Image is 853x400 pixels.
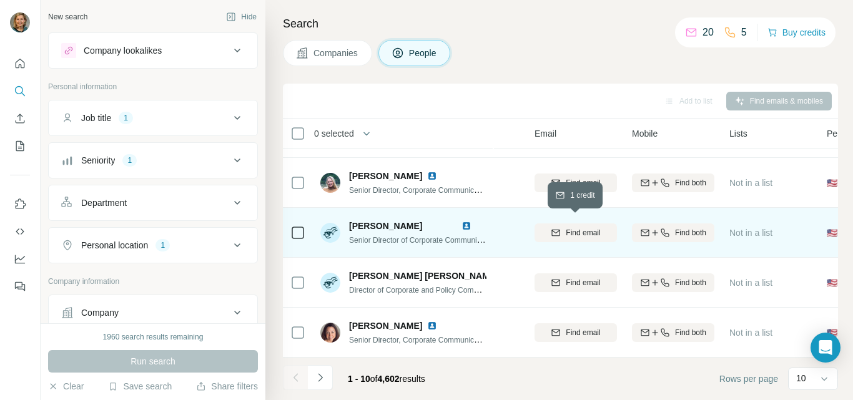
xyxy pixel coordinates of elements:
[103,331,204,343] div: 1960 search results remaining
[348,374,425,384] span: results
[566,277,600,288] span: Find email
[349,185,494,195] span: Senior Director, Corporate Communications
[49,145,257,175] button: Seniority1
[349,221,422,231] span: [PERSON_NAME]
[10,193,30,215] button: Use Surfe on LinkedIn
[370,374,378,384] span: of
[308,365,333,390] button: Navigate to next page
[632,173,714,192] button: Find both
[84,44,162,57] div: Company lookalikes
[81,197,127,209] div: Department
[10,52,30,75] button: Quick start
[409,47,438,59] span: People
[827,177,837,189] span: 🇺🇸
[81,112,111,124] div: Job title
[675,227,706,238] span: Find both
[10,107,30,130] button: Enrich CSV
[348,374,370,384] span: 1 - 10
[81,306,119,319] div: Company
[535,223,617,242] button: Find email
[566,327,600,338] span: Find email
[675,327,706,338] span: Find both
[741,25,747,40] p: 5
[49,230,257,260] button: Personal location1
[10,248,30,270] button: Dashboard
[719,373,778,385] span: Rows per page
[48,276,258,287] p: Company information
[349,320,422,332] span: [PERSON_NAME]
[349,334,494,344] span: Senior Director, Corporate Communications
[535,273,617,292] button: Find email
[827,276,837,289] span: 🇺🇸
[49,36,257,66] button: Company lookalikes
[108,380,172,393] button: Save search
[122,155,137,166] div: 1
[427,321,437,331] img: LinkedIn logo
[378,374,400,384] span: 4,602
[349,285,513,295] span: Director of Corporate and Policy Communications
[566,177,600,188] span: Find email
[313,47,359,59] span: Companies
[10,80,30,102] button: Search
[827,227,837,239] span: 🇺🇸
[10,275,30,298] button: Feedback
[675,277,706,288] span: Find both
[320,273,340,293] img: Avatar
[535,173,617,192] button: Find email
[729,127,747,140] span: Lists
[283,15,838,32] h4: Search
[48,380,84,393] button: Clear
[196,380,258,393] button: Share filters
[320,173,340,193] img: Avatar
[729,178,772,188] span: Not in a list
[729,328,772,338] span: Not in a list
[632,273,714,292] button: Find both
[119,112,133,124] div: 1
[349,170,422,182] span: [PERSON_NAME]
[81,154,115,167] div: Seniority
[349,235,501,245] span: Senior Director of Corporate Communications
[535,323,617,342] button: Find email
[48,81,258,92] p: Personal information
[320,323,340,343] img: Avatar
[729,278,772,288] span: Not in a list
[632,223,714,242] button: Find both
[49,103,257,133] button: Job title1
[314,127,354,140] span: 0 selected
[10,220,30,243] button: Use Surfe API
[81,239,148,251] div: Personal location
[767,24,826,41] button: Buy credits
[320,223,340,243] img: Avatar
[535,127,556,140] span: Email
[703,25,714,40] p: 20
[566,227,600,238] span: Find email
[49,188,257,218] button: Department
[827,326,837,339] span: 🇺🇸
[461,221,471,231] img: LinkedIn logo
[349,270,498,282] span: [PERSON_NAME] [PERSON_NAME]
[48,11,87,22] div: New search
[10,135,30,157] button: My lists
[217,7,265,26] button: Hide
[811,333,841,363] div: Open Intercom Messenger
[10,12,30,32] img: Avatar
[49,298,257,328] button: Company
[632,127,658,140] span: Mobile
[427,171,437,181] img: LinkedIn logo
[632,323,714,342] button: Find both
[155,240,170,251] div: 1
[796,372,806,384] p: 10
[729,228,772,238] span: Not in a list
[675,177,706,188] span: Find both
